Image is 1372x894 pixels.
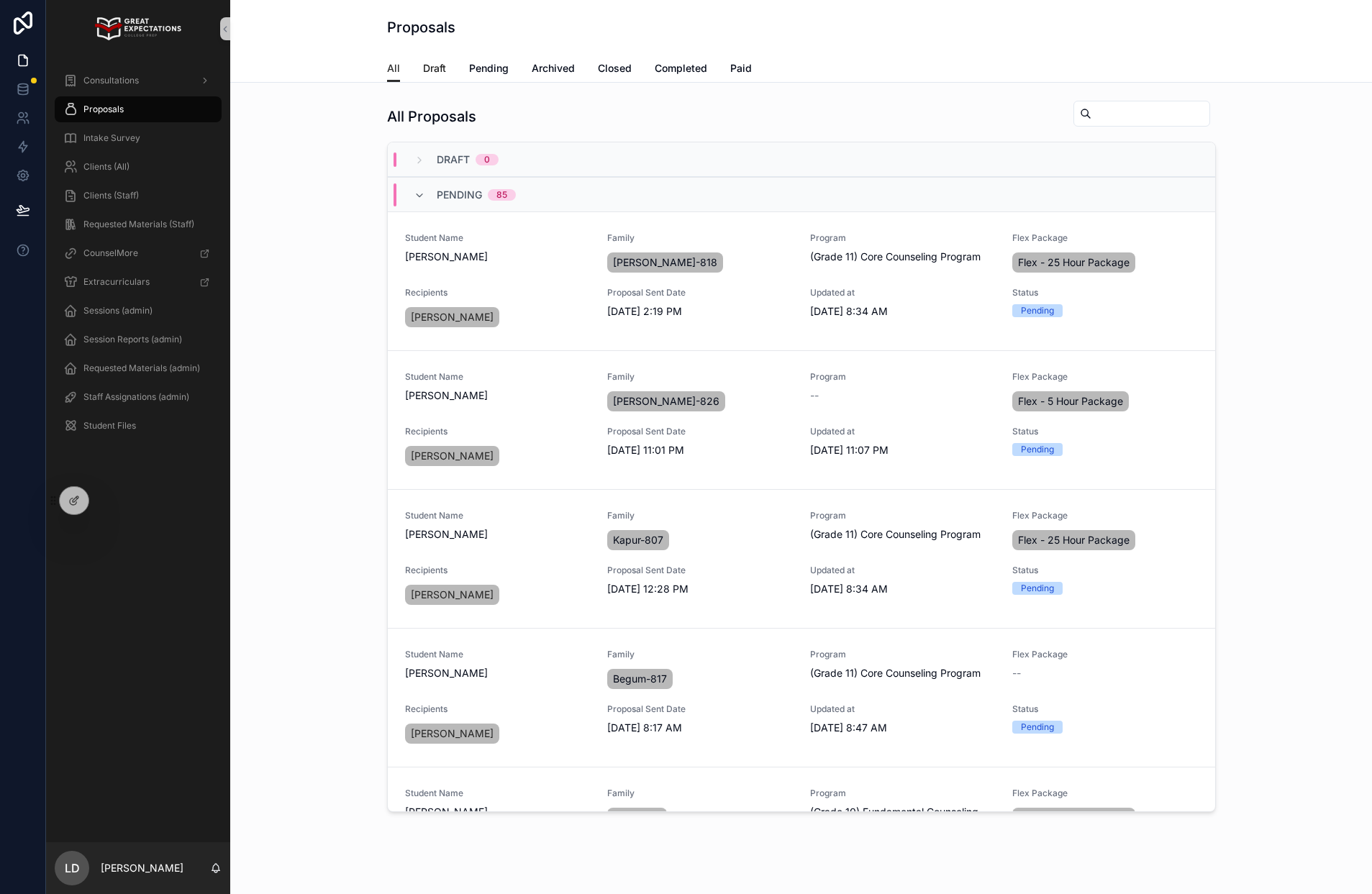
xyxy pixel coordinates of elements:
span: (Grade 11) Core Counseling Program [810,527,981,542]
span: Student Name [405,232,591,244]
span: Flex - 25 Hour Package [1018,533,1130,547]
span: Kapur-807 [613,533,663,547]
span: Proposals [83,104,124,115]
span: [DATE] 11:07 PM [810,443,996,457]
span: [DATE] 8:17 AM [607,721,793,735]
span: Flex - 5 Hour Package [1018,394,1123,409]
span: Status [1012,287,1198,298]
p: [PERSON_NAME] [101,861,183,875]
span: Intake Survey [83,132,140,144]
span: Begum-817 [613,672,667,686]
span: Student Files [83,420,136,432]
span: -- [1012,666,1021,680]
span: Recipients [405,703,591,715]
img: App logo [95,17,181,40]
span: (Grade 10) Fundamental Counseling Program [810,805,996,819]
span: Clients (All) [83,161,130,173]
span: Flex Package [1012,510,1198,521]
span: Program [810,788,996,799]
span: Session Reports (admin) [83,334,182,345]
span: [PERSON_NAME] [411,310,494,324]
span: [DATE] 11:01 PM [607,443,793,457]
a: Intake Survey [55,125,222,151]
span: Program [810,649,996,660]
span: Family [607,510,793,521]
a: All [387,55,400,83]
span: Family [607,788,793,799]
div: 85 [496,189,507,201]
a: [PERSON_NAME] [405,724,499,744]
span: [PERSON_NAME]-818 [613,255,717,270]
span: Status [1012,426,1198,437]
a: Extracurriculars [55,269,222,295]
a: Pending [469,55,509,84]
span: [DATE] 2:19 PM [607,304,793,319]
span: [PERSON_NAME]-826 [613,394,719,409]
span: Chen-822 [613,811,661,825]
div: Pending [1021,721,1054,734]
span: Updated at [810,703,996,715]
a: Session Reports (admin) [55,327,222,352]
span: Updated at [810,287,996,298]
a: Closed [598,55,632,84]
span: Pending [437,188,482,202]
span: (Grade 11) Core Counseling Program [810,250,981,264]
span: Student Name [405,649,591,660]
span: Student Name [405,788,591,799]
span: [PERSON_NAME] [411,726,494,741]
span: [DATE] 8:34 AM [810,304,996,319]
span: Status [1012,703,1198,715]
span: All [387,61,400,76]
span: Draft [437,152,470,167]
a: Clients (All) [55,154,222,180]
span: Flex Package [1012,788,1198,799]
h1: All Proposals [387,106,476,127]
a: Staff Assignations (admin) [55,384,222,410]
span: Status [1012,565,1198,576]
span: Clients (Staff) [83,190,139,201]
a: Draft [423,55,446,84]
a: Student Files [55,413,222,439]
span: [PERSON_NAME] [405,388,591,403]
a: Proposals [55,96,222,122]
a: [PERSON_NAME] [405,585,499,605]
a: CounselMore [55,240,222,266]
div: Pending [1021,582,1054,595]
span: [PERSON_NAME] [405,805,591,819]
span: CounselMore [83,247,138,259]
span: [PERSON_NAME] [411,588,494,602]
div: Pending [1021,304,1054,317]
span: -- [810,388,819,403]
span: Requested Materials (admin) [83,362,200,374]
span: (Grade 11) Core Counseling Program [810,666,981,680]
div: 0 [484,154,490,165]
span: Paid [730,61,752,76]
span: Draft [423,61,446,76]
span: Extracurriculars [83,276,150,288]
span: [DATE] 8:34 AM [810,582,996,596]
span: Closed [598,61,632,76]
span: Updated at [810,565,996,576]
span: LD [65,859,80,877]
a: Clients (Staff) [55,183,222,209]
span: Sessions (admin) [83,305,153,316]
h1: Proposals [387,17,455,37]
span: [PERSON_NAME] [405,666,591,680]
a: [PERSON_NAME] [405,307,499,327]
span: Proposal Sent Date [607,703,793,715]
a: Student Name[PERSON_NAME]FamilyBegum-817Program(Grade 11) Core Counseling ProgramFlex Package--Re... [388,628,1215,767]
span: Completed [655,61,707,76]
span: Proposal Sent Date [607,426,793,437]
span: Recipients [405,565,591,576]
span: Program [810,371,996,383]
span: Flex Package [1012,371,1198,383]
a: Student Name[PERSON_NAME]Family[PERSON_NAME]-826Program--Flex PackageFlex - 5 Hour PackageRecipie... [388,350,1215,489]
a: Student Name[PERSON_NAME]Family[PERSON_NAME]-818Program(Grade 11) Core Counseling ProgramFlex Pac... [388,211,1215,350]
a: Requested Materials (Staff) [55,211,222,237]
span: Flex - 25 Hour Package [1018,811,1130,825]
a: Paid [730,55,752,84]
a: Sessions (admin) [55,298,222,324]
span: Archived [532,61,575,76]
span: [PERSON_NAME] [411,449,494,463]
span: Program [810,510,996,521]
